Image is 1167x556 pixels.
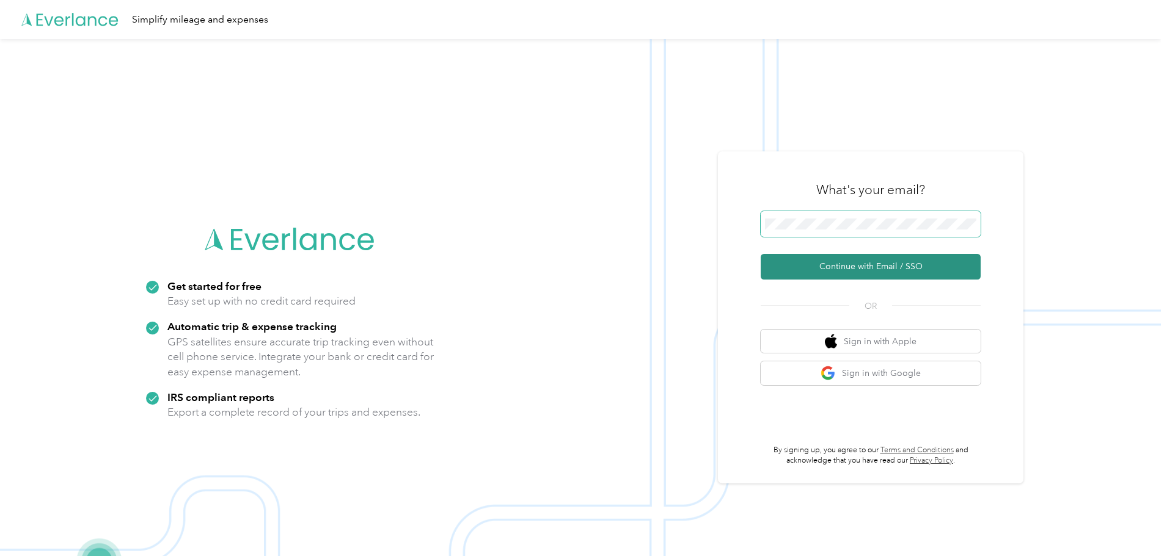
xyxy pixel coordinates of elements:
[825,334,837,349] img: apple logo
[880,446,954,455] a: Terms and Conditions
[761,361,981,385] button: google logoSign in with Google
[167,280,262,292] strong: Get started for free
[132,12,268,27] div: Simplify mileage and expenses
[167,294,356,309] p: Easy set up with no credit card required
[167,334,434,380] p: GPS satellites ensure accurate trip tracking even without cell phone service. Integrate your bank...
[910,456,953,465] a: Privacy Policy
[761,330,981,353] button: apple logoSign in with Apple
[167,320,337,333] strong: Automatic trip & expense tracking
[761,445,981,466] p: By signing up, you agree to our and acknowledge that you have read our .
[821,366,836,381] img: google logo
[167,405,420,420] p: Export a complete record of your trips and expenses.
[849,300,892,312] span: OR
[816,181,925,198] h3: What's your email?
[167,391,274,403] strong: IRS compliant reports
[761,254,981,280] button: Continue with Email / SSO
